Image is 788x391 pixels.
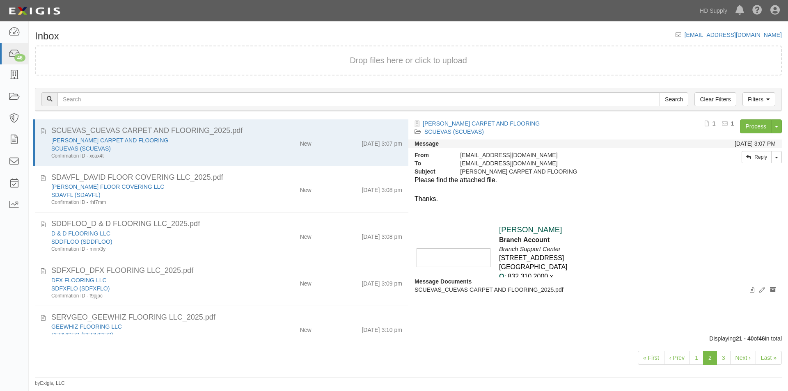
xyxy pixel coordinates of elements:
[51,137,168,144] a: [PERSON_NAME] CARPET AND FLOORING
[51,191,251,199] div: SDAVFL (SDAVFL)
[735,139,776,148] div: [DATE] 3:07 PM
[750,287,754,293] i: View
[29,334,788,343] div: Displaying of in total
[51,293,251,300] div: Confirmation ID - f9pjpc
[736,335,754,342] b: 21 - 40
[51,265,402,276] div: SDFXFLO_DFX FLOORING LLC_2025.pdf
[499,273,504,280] b: O
[362,136,402,148] div: [DATE] 3:07 pm
[300,322,312,334] div: New
[415,140,439,147] strong: Message
[40,380,65,386] a: Exigis, LLC
[51,312,402,323] div: SERVGEO_GEEWHIZ FLOORING LLC_2025.pdf
[51,276,251,284] div: DFX FLOORING LLC
[752,6,762,16] i: Help Center - Complianz
[362,322,402,334] div: [DATE] 3:10 pm
[362,183,402,194] div: [DATE] 3:08 pm
[51,126,402,136] div: SCUEVAS_CUEVAS CARPET AND FLOORING_2025.pdf
[731,120,734,127] b: 1
[712,120,716,127] b: 1
[51,229,251,238] div: D & D FLOORING LLC
[408,159,454,167] strong: To
[740,119,772,133] a: Process
[362,229,402,241] div: [DATE] 3:08 pm
[14,54,25,62] div: 46
[51,199,251,206] div: Confirmation ID - rhf7mm
[408,167,454,176] strong: Subject
[499,273,553,289] span: : 832.310.2000 x 2025
[300,229,312,241] div: New
[685,32,782,38] a: [EMAIL_ADDRESS][DOMAIN_NAME]
[499,225,562,234] span: [PERSON_NAME]
[300,136,312,148] div: New
[638,351,664,365] a: « First
[454,151,682,159] div: [EMAIL_ADDRESS][DOMAIN_NAME]
[408,151,454,159] strong: From
[454,167,682,176] div: CUEVAS CARPET AND FLOORING
[717,351,731,365] a: 3
[660,92,688,106] input: Search
[703,351,717,365] a: 2
[770,287,776,293] i: Archive document
[51,331,251,339] div: SERVGEO (SERVGEO)
[415,286,776,294] p: SCUEVAS_CUEVAS CARPET AND FLOORING_2025.pdf
[51,183,164,190] a: [PERSON_NAME] FLOOR COVERING LLC
[499,236,550,243] b: Branch Account
[415,194,776,204] div: Thanks.
[51,238,251,246] div: SDDFLOO (SDDFLOO)
[350,55,467,66] button: Drop files here or click to upload
[696,2,731,19] a: HD Supply
[51,172,402,183] div: SDAVFL_DAVID FLOOR COVERING LLC_2025.pdf
[51,192,101,198] a: SDAVFL (SDAVFL)
[51,136,251,144] div: CUEVAS CARPET AND FLOORING
[51,230,110,237] a: D & D FLOORING LLC
[362,276,402,288] div: [DATE] 3:09 pm
[730,351,756,365] a: Next ›
[51,153,251,160] div: Confirmation ID - xcax4t
[300,276,312,288] div: New
[6,4,63,18] img: logo-5460c22ac91f19d4615b14bd174203de0afe785f0fc80cf4dbbc73dc1793850b.png
[51,284,251,293] div: SDFXFLO (SDFXFLO)
[35,31,59,41] h1: Inbox
[499,254,564,261] span: [STREET_ADDRESS]
[51,322,251,331] div: GEEWHIZ FLOORING LLC
[300,183,312,194] div: New
[51,144,251,153] div: SCUEVAS (SCUEVAS)
[35,380,65,387] small: by
[51,219,402,229] div: SDDFLOO_D & D FLOORING LLC_2025.pdf
[51,183,251,191] div: DAVID FLOOR COVERING LLC
[51,323,122,330] a: GEEWHIZ FLOORING LLC
[51,285,110,292] a: SDFXFLO (SDFXFLO)
[51,246,251,253] div: Confirmation ID - mnrx3y
[424,128,484,135] a: SCUEVAS (SCUEVAS)
[51,238,112,245] a: SDDFLOO (SDDFLOO)
[759,287,765,293] i: Edit document
[415,176,776,185] div: Please find the attached file.
[499,263,568,270] span: [GEOGRAPHIC_DATA]
[758,335,765,342] b: 46
[664,351,690,365] a: ‹ Prev
[742,151,772,163] a: Reply
[742,92,775,106] a: Filters
[51,332,113,338] a: SERVGEO (SERVGEO)
[415,278,472,285] strong: Message Documents
[694,92,736,106] a: Clear Filters
[57,92,660,106] input: Search
[499,246,561,252] i: Branch Support Center
[51,277,107,284] a: DFX FLOORING LLC
[454,159,682,167] div: agreement-r9jpan@hdsupply.complianz.com
[689,351,703,365] a: 1
[756,351,782,365] a: Last »
[423,120,540,127] a: [PERSON_NAME] CARPET AND FLOORING
[51,145,111,152] a: SCUEVAS (SCUEVAS)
